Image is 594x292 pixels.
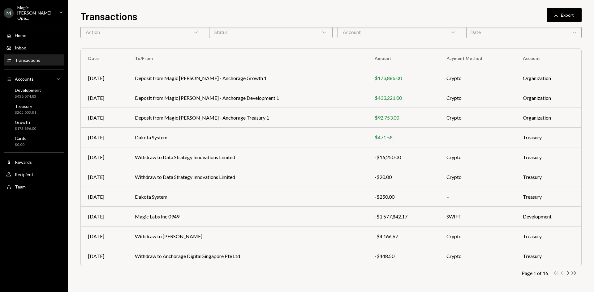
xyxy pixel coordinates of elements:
[127,167,367,187] td: Withdraw to Data Strategy Innovations Limited
[15,45,26,50] div: Inbox
[439,88,515,108] td: Crypto
[127,187,367,207] td: Dakota System
[15,120,36,125] div: Growth
[515,187,581,207] td: Treasury
[4,30,64,41] a: Home
[88,114,120,121] div: [DATE]
[15,94,41,99] div: $436,074.83
[80,26,204,38] div: Action
[515,167,581,187] td: Treasury
[4,86,64,100] a: Development$436,074.83
[515,207,581,226] td: Development
[515,246,581,266] td: Treasury
[375,114,432,121] div: $92,753.00
[515,68,581,88] td: Organization
[522,270,548,276] div: Page 1 of 16
[515,147,581,167] td: Treasury
[88,233,120,240] div: [DATE]
[15,104,36,109] div: Treasury
[4,134,64,149] a: Cards$0.00
[4,118,64,133] a: Growth$173,896.00
[15,172,36,177] div: Recipients
[127,226,367,246] td: Withdraw to [PERSON_NAME]
[375,173,432,181] div: -$20.00
[127,128,367,147] td: Dakota System
[127,108,367,128] td: Deposit from Magic [PERSON_NAME] - Anchorage Treasury 1
[439,147,515,167] td: Crypto
[4,169,64,180] a: Recipients
[15,159,32,165] div: Rewards
[515,49,581,68] th: Account
[375,252,432,260] div: -$448.50
[466,26,582,38] div: Date
[15,142,26,147] div: $0.00
[80,10,137,22] h1: Transactions
[127,49,367,68] th: To/From
[81,49,127,68] th: Date
[127,88,367,108] td: Deposit from Magic [PERSON_NAME] - Anchorage Development 1
[4,73,64,84] a: Accounts
[15,57,40,63] div: Transactions
[439,108,515,128] td: Crypto
[4,54,64,66] a: Transactions
[15,87,41,93] div: Development
[439,207,515,226] td: SWIFT
[88,252,120,260] div: [DATE]
[15,136,26,141] div: Cards
[375,74,432,82] div: $173,886.00
[375,213,432,220] div: -$1,577,842.17
[515,88,581,108] td: Organization
[439,187,515,207] td: –
[515,128,581,147] td: Treasury
[439,246,515,266] td: Crypto
[127,207,367,226] td: Magic Labs Inc 0949
[88,213,120,220] div: [DATE]
[4,181,64,192] a: Team
[88,154,120,161] div: [DATE]
[209,26,333,38] div: Status
[375,233,432,240] div: -$4,166.67
[375,154,432,161] div: -$16,250.00
[375,193,432,201] div: -$250.00
[88,173,120,181] div: [DATE]
[88,134,120,141] div: [DATE]
[4,156,64,167] a: Rewards
[515,226,581,246] td: Treasury
[547,8,582,22] button: Export
[439,167,515,187] td: Crypto
[4,42,64,53] a: Inbox
[127,147,367,167] td: Withdraw to Data Strategy Innovations Limited
[15,33,26,38] div: Home
[439,226,515,246] td: Crypto
[439,128,515,147] td: –
[15,126,36,131] div: $173,896.00
[439,68,515,88] td: Crypto
[338,26,461,38] div: Account
[15,184,26,189] div: Team
[367,49,439,68] th: Amount
[88,94,120,102] div: [DATE]
[88,193,120,201] div: [DATE]
[4,8,14,18] div: M
[88,74,120,82] div: [DATE]
[127,68,367,88] td: Deposit from Magic [PERSON_NAME] - Anchorage Growth 1
[375,94,432,102] div: $433,221.00
[439,49,515,68] th: Payment Method
[515,108,581,128] td: Organization
[127,246,367,266] td: Withdraw to Anchorage Digital Singapore Pte Ltd
[375,134,432,141] div: $471.58
[4,102,64,116] a: Treasury$205,003.81
[15,76,34,82] div: Accounts
[17,5,54,21] div: Magic [PERSON_NAME] Ope...
[15,110,36,115] div: $205,003.81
